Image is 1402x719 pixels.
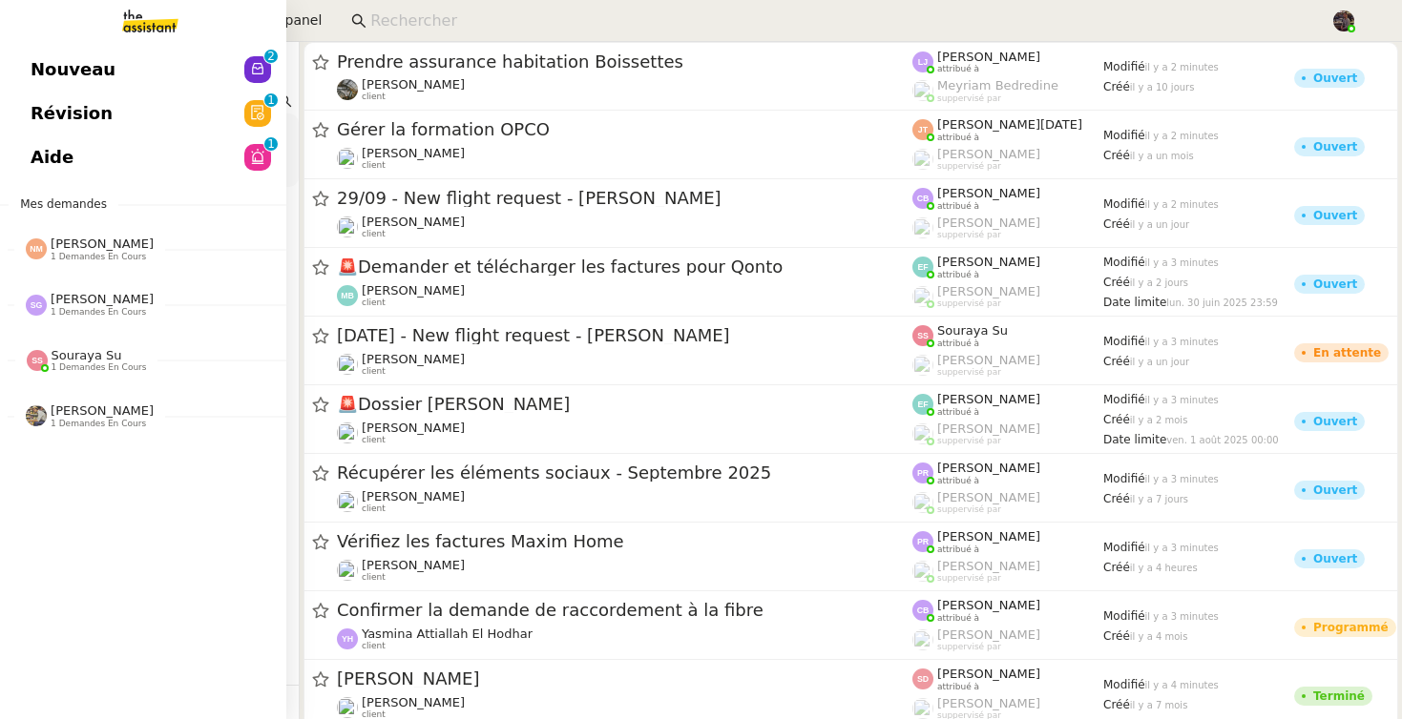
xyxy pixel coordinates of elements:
[912,355,933,376] img: users%2FoFdbodQ3TgNoWt9kP3GXAs5oaCq1%2Favatar%2Fprofile-pic.png
[1103,609,1145,623] span: Modifié
[1103,561,1130,574] span: Créé
[937,667,1040,681] span: [PERSON_NAME]
[1103,256,1145,269] span: Modifié
[1103,541,1145,554] span: Modifié
[937,490,1040,504] span: [PERSON_NAME]
[937,133,979,143] span: attribué à
[337,533,912,550] span: Vérifiez les factures Maxim Home
[337,422,358,443] img: users%2FutyFSk64t3XkVZvBICD9ZGkOt3Y2%2Favatar%2F51cb3b97-3a78-460b-81db-202cf2efb2f3
[912,490,1103,515] app-user-label: suppervisé par
[1103,492,1130,505] span: Créé
[1103,217,1130,231] span: Créé
[912,668,933,689] img: svg
[337,257,358,277] span: 🚨
[337,258,912,276] span: Demander et télécharger les factures pour Qonto
[1145,474,1219,484] span: il y a 3 minutes
[337,697,358,718] img: users%2FGX3rQP8tYsNHcNyK7ew1bxbPIYR2%2Favatar%2FPascal_Gauthier_CEO_Ledger_icone.jpg
[337,285,358,306] img: svg
[912,80,933,101] img: users%2FaellJyylmXSg4jqeVbanehhyYJm1%2Favatar%2Fprofile-pic%20(4).png
[1145,611,1219,622] span: il y a 3 minutes
[912,284,1103,309] app-user-label: suppervisé par
[1313,347,1381,359] div: En attente
[337,394,358,414] span: 🚨
[31,143,73,172] span: Aide
[362,229,386,239] span: client
[937,627,1040,642] span: [PERSON_NAME]
[912,559,1103,584] app-user-label: suppervisé par
[1130,700,1188,710] span: il y a 7 mois
[1103,698,1130,711] span: Créé
[337,628,358,649] img: svg
[912,188,933,209] img: svg
[1103,413,1130,426] span: Créé
[937,161,1001,172] span: suppervisé par
[337,558,912,583] app-user-detailed-label: client
[912,667,1103,691] app-user-label: attribué à
[1166,298,1278,308] span: lun. 30 juin 2025 23:59
[912,217,933,238] img: users%2FoFdbodQ3TgNoWt9kP3GXAs5oaCq1%2Favatar%2Fprofile-pic.png
[1313,690,1365,702] div: Terminé
[1145,395,1219,405] span: il y a 3 minutes
[937,407,979,418] span: attribué à
[937,298,1001,309] span: suppervisé par
[264,93,278,107] nz-badge-sup: 1
[27,350,48,371] img: svg
[1130,82,1195,92] span: il y a 10 jours
[937,78,1058,92] span: Meyriam Bedredine
[912,323,1103,348] app-user-label: attribué à
[1130,563,1198,573] span: il y a 4 heures
[937,573,1001,584] span: suppervisé par
[1145,62,1219,72] span: il y a 2 minutes
[937,696,1040,710] span: [PERSON_NAME]
[1103,472,1145,485] span: Modifié
[937,255,1040,269] span: [PERSON_NAME]
[337,491,358,512] img: users%2FfjlNmCTkLiVoA3HQjY3GA5JXGxb2%2Favatar%2Fstarofservice_97480retdsc0392.png
[362,77,465,92] span: [PERSON_NAME]
[937,642,1001,652] span: suppervisé par
[337,560,358,581] img: users%2FME7CwGhkVpexbSaUxoFyX6OhGQk2%2Favatar%2Fe146a5d2-1708-490f-af4b-78e736222863
[1130,219,1189,230] span: il y a un jour
[337,121,912,138] span: Gérer la formation OPCO
[937,559,1040,573] span: [PERSON_NAME]
[912,216,1103,240] app-user-label: suppervisé par
[337,627,912,651] app-user-detailed-label: client
[51,236,154,251] span: [PERSON_NAME]
[1103,60,1145,73] span: Modifié
[937,598,1040,612] span: [PERSON_NAME]
[912,50,1103,74] app-user-label: attribué à
[937,64,979,74] span: attribué à
[1130,151,1194,161] span: il y a un mois
[912,117,1103,142] app-user-label: attribué à
[912,421,1103,446] app-user-label: suppervisé par
[362,92,386,102] span: client
[51,403,154,418] span: [PERSON_NAME]
[937,461,1040,475] span: [PERSON_NAME]
[937,544,979,555] span: attribué à
[912,353,1103,378] app-user-label: suppervisé par
[1103,296,1166,309] span: Date limite
[912,286,933,307] img: users%2FyQfMwtYgTqhRP2YHWHmG2s2LYaD3%2Favatar%2Fprofile-pic.png
[912,392,1103,417] app-user-label: attribué à
[937,436,1001,446] span: suppervisé par
[1333,10,1354,31] img: 2af2e8ed-4e7a-4339-b054-92d163d57814
[912,147,1103,172] app-user-label: suppervisé par
[912,531,933,552] img: svg
[1103,129,1145,142] span: Modifié
[1103,393,1145,406] span: Modifié
[937,270,979,280] span: attribué à
[1313,72,1357,84] div: Ouvert
[1103,276,1130,289] span: Créé
[912,257,933,277] img: svg
[1130,415,1188,425] span: il y a 2 mois
[1313,416,1357,427] div: Ouvert
[31,99,113,128] span: Révision
[1145,337,1219,347] span: il y a 3 minutes
[9,195,118,214] span: Mes demandes
[937,339,979,349] span: attribué à
[362,352,465,366] span: [PERSON_NAME]
[912,698,933,719] img: users%2FoFdbodQ3TgNoWt9kP3GXAs5oaCq1%2Favatar%2Fprofile-pic.png
[912,598,1103,623] app-user-label: attribué à
[337,421,912,445] app-user-detailed-label: client
[362,435,386,445] span: client
[1313,484,1357,496] div: Ouvert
